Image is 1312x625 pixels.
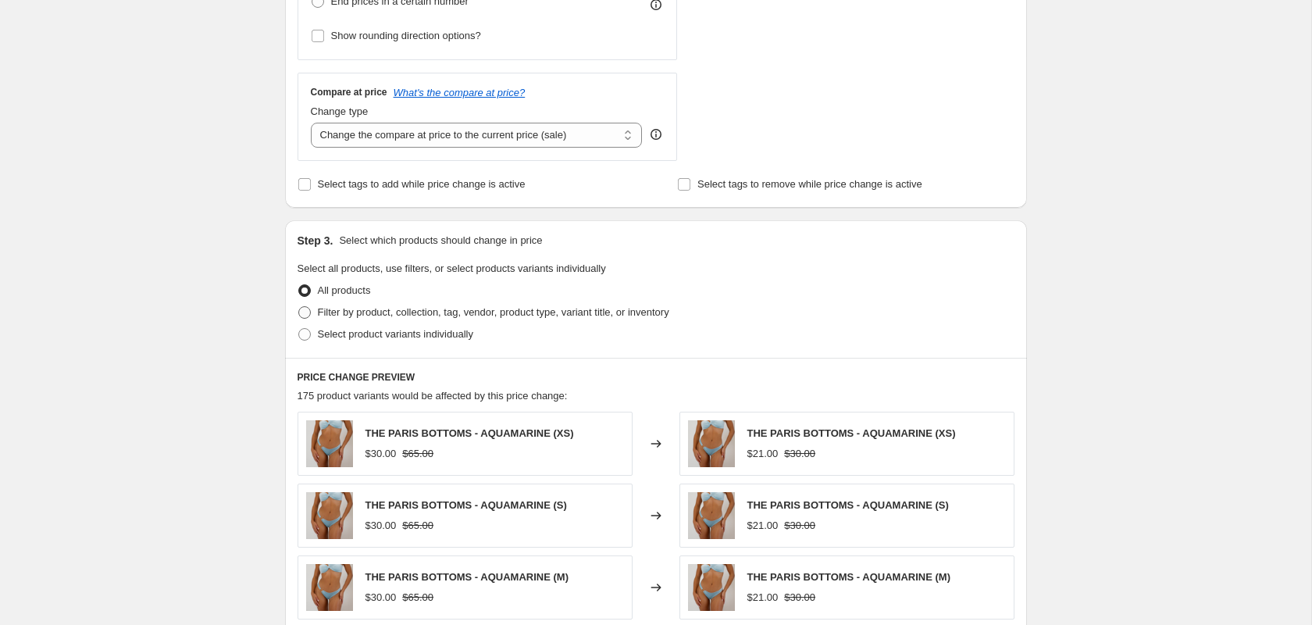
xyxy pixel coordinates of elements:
[747,518,779,534] div: $21.00
[365,590,397,605] div: $30.00
[365,518,397,534] div: $30.00
[688,564,735,611] img: aqua_7_558c5f31-c45b-4243-99be-e5b5f3cbc899_80x.png
[688,420,735,467] img: aqua_7_558c5f31-c45b-4243-99be-e5b5f3cbc899_80x.png
[688,492,735,539] img: aqua_7_558c5f31-c45b-4243-99be-e5b5f3cbc899_80x.png
[306,564,353,611] img: aqua_7_558c5f31-c45b-4243-99be-e5b5f3cbc899_80x.png
[311,86,387,98] h3: Compare at price
[648,127,664,142] div: help
[402,518,433,534] strike: $65.00
[318,328,473,340] span: Select product variants individually
[318,178,526,190] span: Select tags to add while price change is active
[311,105,369,117] span: Change type
[394,87,526,98] button: What's the compare at price?
[365,499,567,511] span: THE PARIS BOTTOMS - AQUAMARINE (S)
[747,571,950,583] span: THE PARIS BOTTOMS - AQUAMARINE (M)
[365,571,569,583] span: THE PARIS BOTTOMS - AQUAMARINE (M)
[298,371,1014,384] h6: PRICE CHANGE PREVIEW
[365,446,397,462] div: $30.00
[402,590,433,605] strike: $65.00
[747,590,779,605] div: $21.00
[331,30,481,41] span: Show rounding direction options?
[339,233,542,248] p: Select which products should change in price
[318,306,669,318] span: Filter by product, collection, tag, vendor, product type, variant title, or inventory
[697,178,922,190] span: Select tags to remove while price change is active
[298,233,333,248] h2: Step 3.
[784,446,815,462] strike: $30.00
[747,499,949,511] span: THE PARIS BOTTOMS - AQUAMARINE (S)
[365,427,574,439] span: THE PARIS BOTTOMS - AQUAMARINE (XS)
[298,390,568,402] span: 175 product variants would be affected by this price change:
[784,590,815,605] strike: $30.00
[747,427,956,439] span: THE PARIS BOTTOMS - AQUAMARINE (XS)
[747,446,779,462] div: $21.00
[298,262,606,274] span: Select all products, use filters, or select products variants individually
[402,446,433,462] strike: $65.00
[318,284,371,296] span: All products
[784,518,815,534] strike: $30.00
[306,420,353,467] img: aqua_7_558c5f31-c45b-4243-99be-e5b5f3cbc899_80x.png
[306,492,353,539] img: aqua_7_558c5f31-c45b-4243-99be-e5b5f3cbc899_80x.png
